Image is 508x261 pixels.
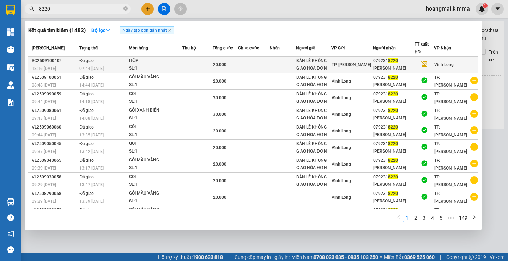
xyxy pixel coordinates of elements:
span: 18:16 [DATE] [32,66,56,71]
span: Vĩnh Long [332,195,351,200]
div: BÁN LẺ KHÔNG GIAO HÓA ĐƠN [296,157,331,172]
div: VL2508280052 [32,207,77,214]
span: 20.000 [213,162,226,167]
img: warehouse-icon [7,198,14,206]
span: 8220 [388,158,398,163]
span: down [105,28,110,33]
div: [PERSON_NAME] [373,148,414,155]
div: GÓI MÀU VÀNG [129,206,182,214]
span: Trạng thái [79,46,98,51]
li: Previous Page [394,214,403,222]
span: 08:48 [DATE] [32,83,56,88]
img: solution-icon [7,99,14,106]
span: Đã giao [79,91,94,96]
span: Đã giao [79,108,94,113]
div: VL2509060060 [32,124,77,131]
span: Vĩnh Long [332,112,351,117]
span: Món hàng [129,46,148,51]
span: TP. [PERSON_NAME] [434,91,467,104]
div: VL2509080061 [32,107,77,114]
span: 8220 [388,191,398,196]
div: SL: 1 [129,197,182,205]
li: 5 [437,214,445,222]
img: dashboard-icon [7,28,14,36]
li: 1 [403,214,411,222]
span: plus-circle [470,160,478,167]
span: Đã giao [79,191,94,196]
span: Đã giao [79,174,94,179]
span: VP Gửi [331,46,345,51]
span: 20.000 [213,195,226,200]
div: GÓI MÀU VÀNG [129,190,182,197]
span: 13:47 [DATE] [79,182,104,187]
span: Đã giao [79,75,94,80]
div: 079231 [373,173,414,181]
div: HỘP [129,57,182,65]
div: VL2509090059 [32,90,77,98]
div: SG2509100402 [32,57,77,65]
span: plus-circle [470,176,478,184]
div: SL: 1 [129,65,182,72]
div: GÓI [129,90,182,98]
a: 4 [429,214,436,222]
span: Vĩnh Long [332,162,351,167]
span: left [397,215,401,219]
span: TP. [PERSON_NAME] [434,208,467,220]
span: TT xuất HĐ [415,42,429,54]
span: [PERSON_NAME] [32,46,65,51]
div: SL: 1 [129,148,182,155]
span: 8220 [388,91,398,96]
span: plus-circle [470,93,478,101]
span: TP. [PERSON_NAME] [434,191,467,204]
span: 8220 [388,58,398,63]
span: Vĩnh Long [332,95,351,100]
span: 09:29 [DATE] [32,199,56,204]
span: 8220 [388,141,398,146]
span: 07:44 [DATE] [79,66,104,71]
div: VL2509050045 [32,140,77,148]
span: TP. [PERSON_NAME] [434,108,467,121]
span: close-circle [123,6,128,11]
strong: Bộ lọc [91,28,110,33]
li: Next Page [470,214,478,222]
span: 13:39 [DATE] [79,199,104,204]
div: 079231 [373,57,414,65]
span: Thu hộ [182,46,196,51]
span: 13:35 [DATE] [79,132,104,137]
span: Người nhận [373,46,396,51]
span: 8220 [388,108,398,113]
span: message [7,246,14,253]
span: 14:18 [DATE] [79,99,104,104]
div: [PERSON_NAME] [373,114,414,122]
span: 20.000 [213,178,226,183]
span: Nhãn [270,46,280,51]
div: GÓI XANH BIỂN [129,107,182,114]
div: GÓI [129,140,182,148]
span: 8220 [388,125,398,130]
li: 2 [411,214,420,222]
span: 09:44 [DATE] [32,99,56,104]
span: 14:44 [DATE] [79,83,104,88]
span: plus-circle [470,143,478,151]
div: [PERSON_NAME] [373,65,414,72]
button: Bộ lọcdown [86,25,116,36]
span: 8220 [388,174,398,179]
img: warehouse-icon [7,81,14,89]
img: warehouse-icon [7,64,14,71]
span: Người gửi [296,46,315,51]
span: TP. [PERSON_NAME] [434,125,467,137]
span: Vĩnh Long [332,129,351,134]
span: Chưa cước [238,46,259,51]
input: Tìm tên, số ĐT hoặc mã đơn [39,5,122,13]
span: 20.000 [213,129,226,134]
div: 079231 [373,207,414,214]
button: right [470,214,478,222]
div: SL: 1 [129,98,182,106]
span: TP. [PERSON_NAME] [434,141,467,154]
img: logo-vxr [6,5,15,15]
span: plus-circle [470,193,478,201]
span: 09:43 [DATE] [32,116,56,121]
div: BÁN LẺ KHÔNG GIAO HÓA ĐƠN [296,140,331,155]
span: Đã giao [79,208,94,213]
div: BÁN LẺ KHÔNG GIAO HÓA ĐƠN [296,90,331,105]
